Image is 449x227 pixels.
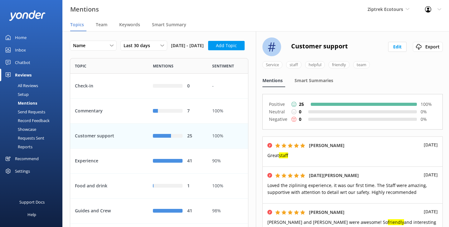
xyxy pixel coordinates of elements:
[4,99,37,107] div: Mentions
[70,74,148,99] div: Check-in
[414,43,441,50] div: Export
[4,107,45,116] div: Send Requests
[4,134,44,142] div: Requests Sent
[368,6,403,12] span: Ziptrek Ecotours
[4,116,50,125] div: Record Feedback
[70,99,148,124] div: Commentary
[187,208,203,215] div: 41
[286,61,301,68] div: staff
[9,10,45,21] img: yonder-white-logo.png
[70,149,248,174] div: row
[267,152,288,158] span: Great
[70,199,148,224] div: Guides and Crew
[4,125,36,134] div: Showcase
[75,63,86,69] span: Topic
[4,134,62,142] a: Requests Sent
[212,133,243,140] div: 100%
[212,208,243,215] div: 98%
[4,142,32,151] div: Reports
[187,108,203,115] div: 7
[309,142,344,149] h5: [PERSON_NAME]
[421,101,436,108] p: 100 %
[299,108,301,115] p: 0
[4,81,62,90] a: All Reviews
[267,182,427,195] span: Loved the ziplining experience, it was our first time. The Staff were amazing, supportive with at...
[262,61,282,68] div: Service
[329,61,349,68] div: friendly
[299,116,301,123] p: 0
[70,124,248,149] div: row
[187,83,203,90] div: 0
[305,61,325,68] div: helpful
[309,172,359,179] h5: [DATE][PERSON_NAME]
[15,31,27,44] div: Home
[187,183,203,190] div: 1
[70,149,148,174] div: Experience
[15,165,30,177] div: Settings
[70,124,148,149] div: Customer support
[424,208,438,215] p: [DATE]
[421,108,436,115] p: 0 %
[70,4,99,14] h3: Mentions
[96,22,107,28] span: Team
[70,22,84,28] span: Topics
[27,208,36,221] div: Help
[4,90,62,99] a: Setup
[15,152,39,165] div: Recommend
[119,22,140,28] span: Keywords
[15,69,32,81] div: Reviews
[70,99,248,124] div: row
[70,174,248,199] div: row
[4,81,38,90] div: All Reviews
[70,174,148,199] div: Food and drink
[4,99,62,107] a: Mentions
[4,142,62,151] a: Reports
[15,44,26,56] div: Inbox
[187,133,203,140] div: 25
[269,116,288,123] p: Negative
[70,199,248,224] div: row
[212,63,234,69] span: Sentiment
[19,196,45,208] div: Support Docs
[279,152,288,158] mark: staff
[124,42,154,49] span: Last 30 days
[353,61,370,68] div: team
[388,219,404,225] mark: friendly
[262,77,283,84] span: Mentions
[295,77,333,84] span: Smart Summaries
[262,37,281,56] div: #
[212,158,243,165] div: 90%
[187,158,203,165] div: 41
[208,41,245,50] button: Add Topic
[153,63,173,69] span: Mentions
[212,108,243,115] div: 100%
[4,116,62,125] a: Record Feedback
[212,83,243,90] div: -
[309,209,344,216] h5: [PERSON_NAME]
[291,37,348,55] h2: Customer support
[424,171,438,178] p: [DATE]
[269,101,288,108] p: Positive
[171,41,204,51] span: [DATE] - [DATE]
[212,183,243,190] div: 100%
[388,42,407,52] button: Edit
[4,125,62,134] a: Showcase
[152,22,186,28] span: Smart Summary
[421,116,436,123] p: 0 %
[4,90,29,99] div: Setup
[4,107,62,116] a: Send Requests
[15,56,30,69] div: Chatbot
[424,141,438,148] p: [DATE]
[299,101,304,108] p: 25
[73,42,89,49] span: Name
[269,108,288,116] p: Neutral
[70,74,248,99] div: row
